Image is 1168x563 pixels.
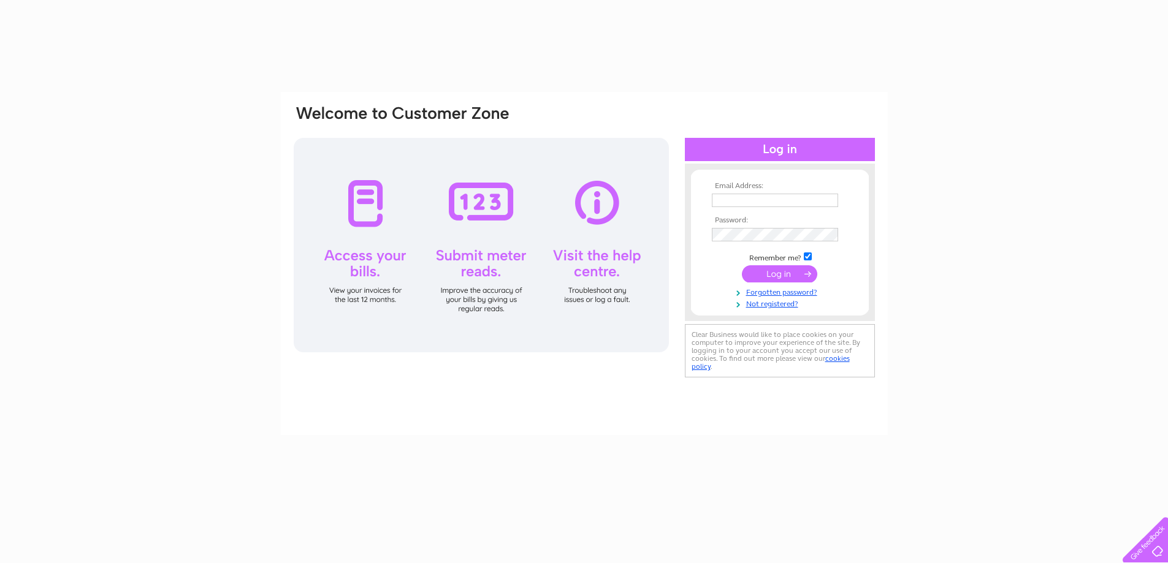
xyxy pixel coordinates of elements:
[709,216,851,225] th: Password:
[709,251,851,263] td: Remember me?
[712,297,851,309] a: Not registered?
[685,324,875,377] div: Clear Business would like to place cookies on your computer to improve your experience of the sit...
[742,265,817,282] input: Submit
[709,182,851,191] th: Email Address:
[692,354,850,371] a: cookies policy
[712,285,851,297] a: Forgotten password?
